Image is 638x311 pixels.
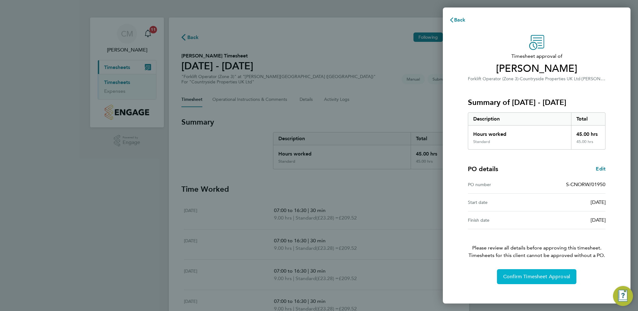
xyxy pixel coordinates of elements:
[571,113,605,125] div: Total
[566,181,605,187] span: S-CNORW/01950
[468,76,519,81] span: Forklift Operator (Zone 3)
[613,286,633,306] button: Engage Resource Center
[460,229,613,259] p: Please review all details before approving this timesheet.
[503,274,570,280] span: Confirm Timesheet Approval
[580,76,582,81] span: ·
[571,126,605,139] div: 45.00 hrs
[468,199,537,206] div: Start date
[460,252,613,259] span: Timesheets for this client cannot be approved without a PO.
[468,97,605,107] h3: Summary of [DATE] - [DATE]
[468,126,571,139] div: Hours worked
[454,17,466,23] span: Back
[571,139,605,149] div: 45.00 hrs
[596,165,605,173] a: Edit
[443,14,472,26] button: Back
[520,76,580,81] span: Countryside Properties UK Ltd
[468,62,605,75] span: [PERSON_NAME]
[497,269,576,284] button: Confirm Timesheet Approval
[596,166,605,172] span: Edit
[468,181,537,188] div: PO number
[537,216,605,224] div: [DATE]
[468,113,571,125] div: Description
[537,199,605,206] div: [DATE]
[473,139,490,144] div: Standard
[468,165,498,173] h4: PO details
[519,76,520,81] span: ·
[468,52,605,60] span: Timesheet approval of
[468,112,605,150] div: Summary of 18 - 24 Aug 2025
[468,216,537,224] div: Finish date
